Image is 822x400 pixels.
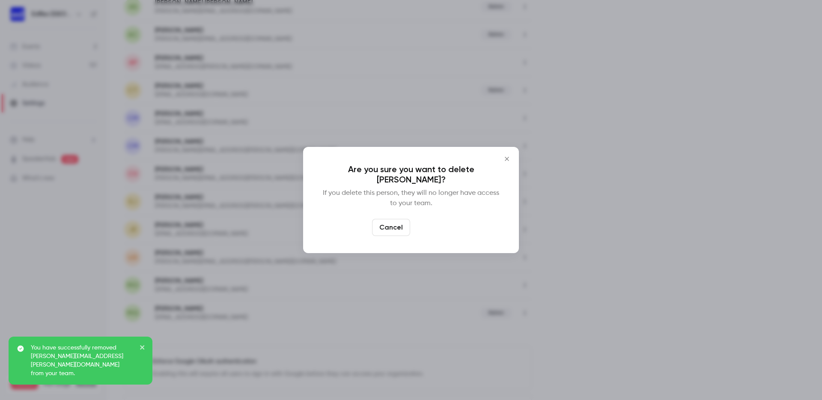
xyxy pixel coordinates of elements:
button: Delete [414,219,450,236]
p: Are you sure you want to delete [PERSON_NAME]? [320,164,502,185]
p: If you delete this person, they will no longer have access to your team. [320,188,502,209]
button: Cancel [372,219,410,236]
button: Close [498,150,515,167]
p: You have successfully removed [PERSON_NAME][EMAIL_ADDRESS][PERSON_NAME][DOMAIN_NAME] from your team. [31,343,134,378]
button: close [140,343,146,354]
